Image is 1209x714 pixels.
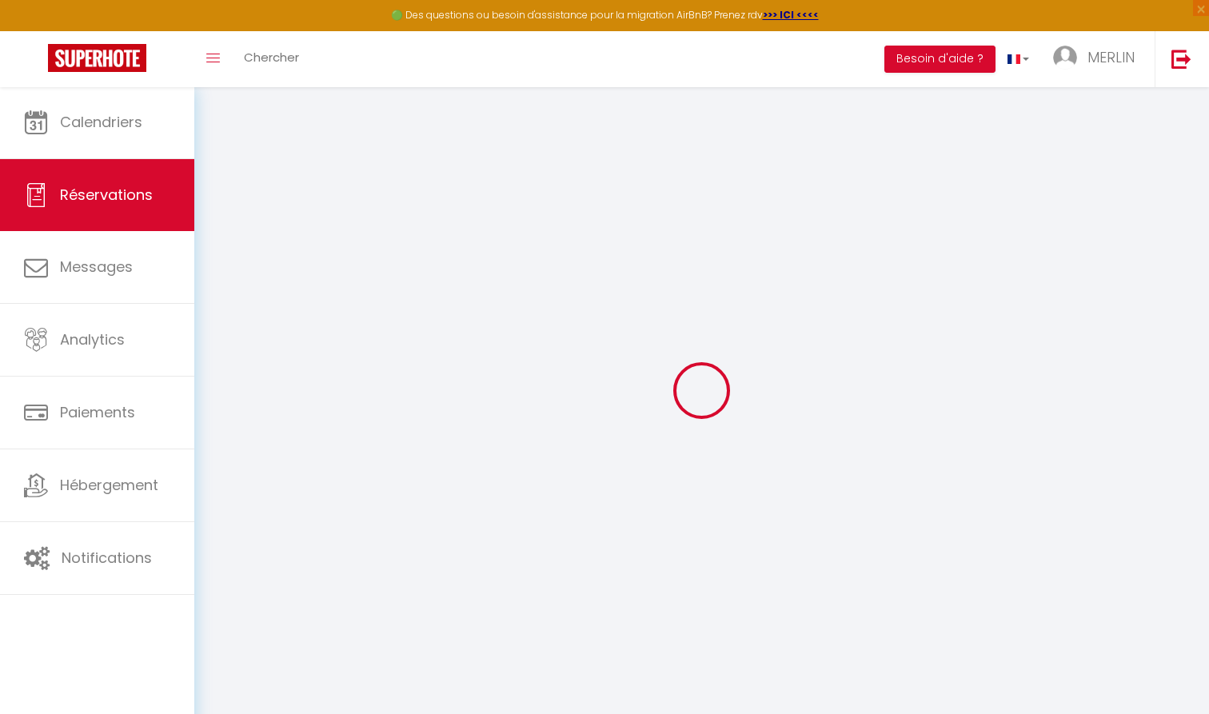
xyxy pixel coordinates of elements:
a: Chercher [232,31,311,87]
span: Paiements [60,402,135,422]
span: Chercher [244,49,299,66]
span: Calendriers [60,112,142,132]
img: Super Booking [48,44,146,72]
img: logout [1171,49,1191,69]
span: MERLIN [1087,47,1135,67]
span: Hébergement [60,475,158,495]
img: ... [1053,46,1077,70]
span: Réservations [60,185,153,205]
span: Analytics [60,329,125,349]
span: Messages [60,257,133,277]
span: Notifications [62,548,152,568]
a: >>> ICI <<<< [763,8,819,22]
button: Besoin d'aide ? [884,46,996,73]
a: ... MERLIN [1041,31,1155,87]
